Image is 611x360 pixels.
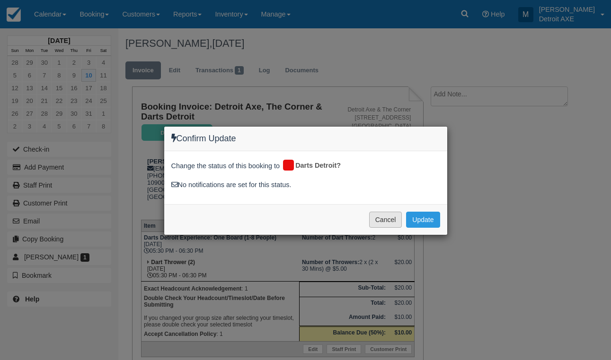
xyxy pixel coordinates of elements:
[171,161,280,173] span: Change the status of this booking to
[369,212,402,228] button: Cancel
[171,180,440,190] div: No notifications are set for this status.
[282,158,347,173] div: Darts Detroit?
[171,134,440,144] h4: Confirm Update
[406,212,440,228] button: Update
